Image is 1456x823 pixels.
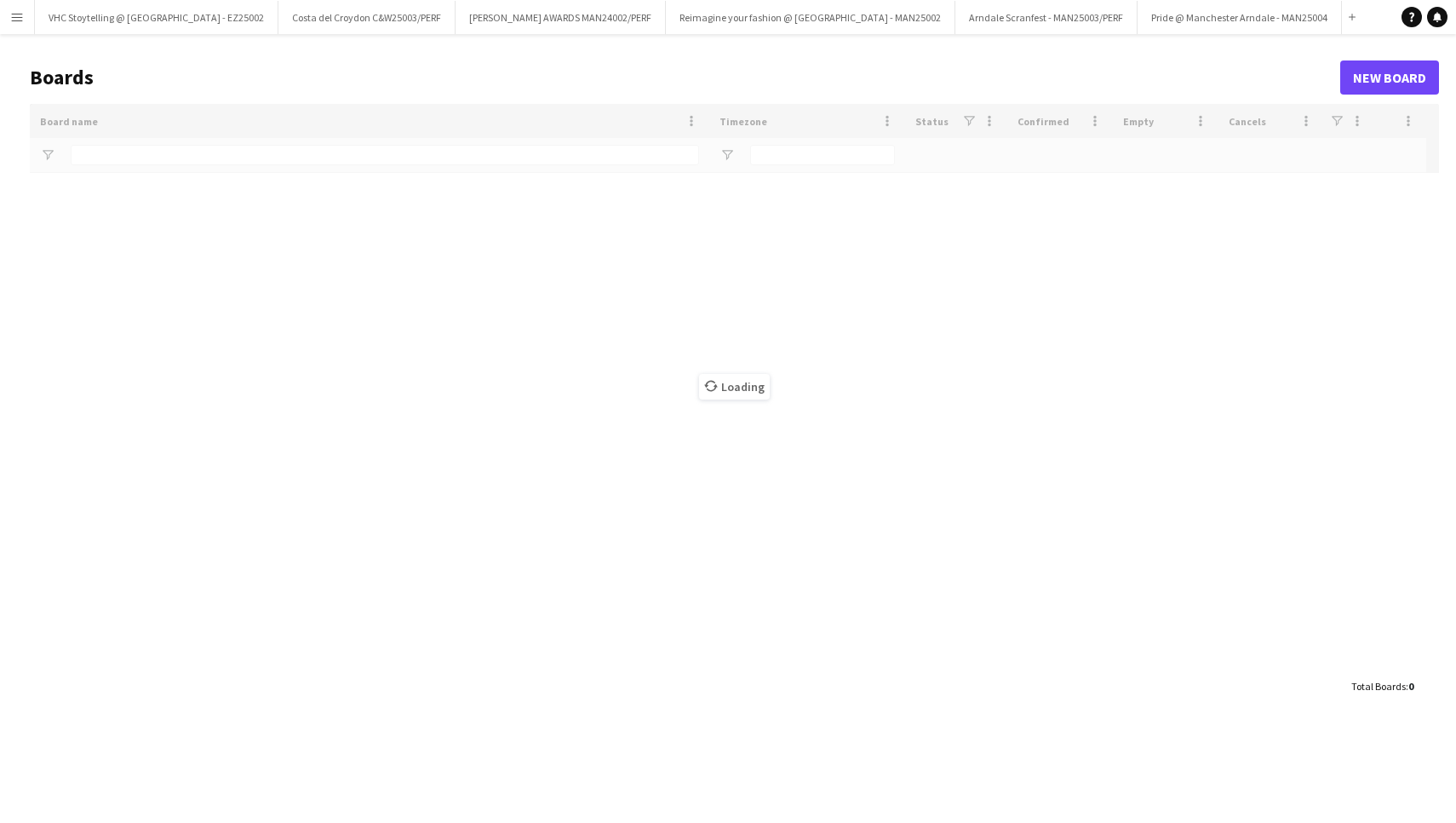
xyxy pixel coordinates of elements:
[35,1,278,34] button: VHC Stoytelling @ [GEOGRAPHIC_DATA] - EZ25002
[699,374,770,400] span: Loading
[1351,670,1413,703] div: :
[1408,680,1413,693] span: 0
[666,1,955,34] button: Reimagine your fashion @ [GEOGRAPHIC_DATA] - MAN25002
[1351,680,1406,693] span: Total Boards
[456,1,666,34] button: [PERSON_NAME] AWARDS MAN24002/PERF
[1340,60,1439,95] a: New Board
[955,1,1138,34] button: Arndale Scranfest - MAN25003/PERF
[30,65,1340,90] h1: Boards
[1138,1,1342,34] button: Pride @ Manchester Arndale - MAN25004
[278,1,456,34] button: Costa del Croydon C&W25003/PERF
